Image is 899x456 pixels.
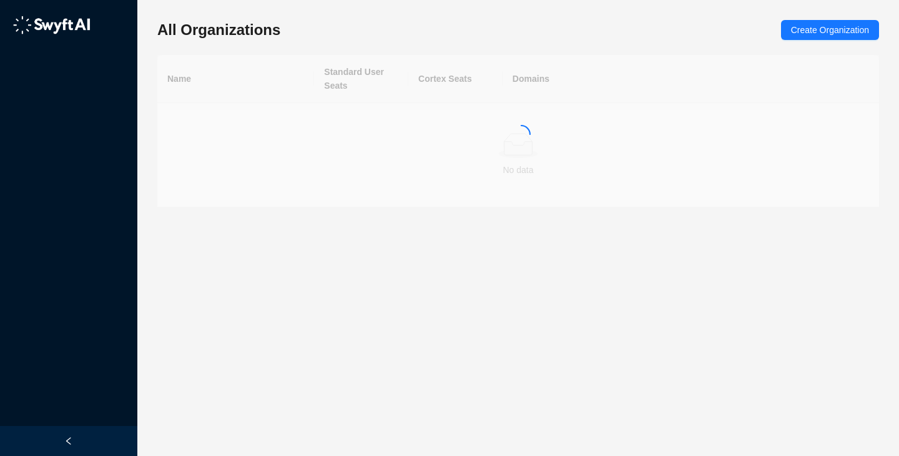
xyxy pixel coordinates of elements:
[512,125,531,144] span: loading
[157,20,280,40] h3: All Organizations
[791,23,869,37] span: Create Organization
[781,20,879,40] button: Create Organization
[64,437,73,445] span: left
[12,16,91,34] img: logo-05li4sbe.png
